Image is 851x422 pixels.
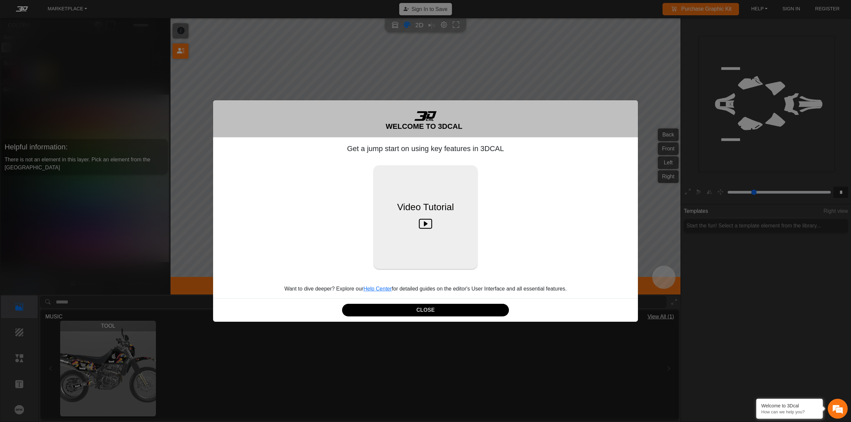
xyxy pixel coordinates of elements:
div: Chat with us now [45,35,122,43]
p: How can we help you? [761,409,818,414]
h5: WELCOME TO 3DCAL [386,121,462,132]
h5: Get a jump start on using key features in 3DCAL [218,143,633,155]
span: We're online! [39,78,92,141]
button: CLOSE [342,304,509,317]
p: Want to dive deeper? Explore our for detailed guides on the editor's User Interface and all essen... [218,285,633,293]
span: Video Tutorial [397,200,454,214]
span: Conversation [3,208,45,212]
div: Minimize live chat window [109,3,125,19]
div: FAQs [45,196,86,217]
button: Video Tutorial [374,165,477,269]
div: Navigation go back [7,34,17,44]
a: Help Center [363,286,392,292]
textarea: Type your message and hit 'Enter' [3,173,127,196]
div: Welcome to 3Dcal [761,403,818,408]
div: Articles [85,196,127,217]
